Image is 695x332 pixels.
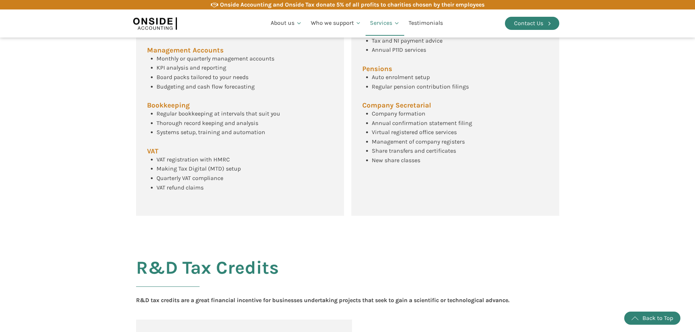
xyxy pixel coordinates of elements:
[157,165,241,172] span: Making Tax Digital (MTD) setup
[372,110,425,117] span: Company formation
[157,129,265,136] span: Systems setup, training and automation
[372,74,430,81] span: Auto enrolment setup
[372,83,469,90] span: Regular pension contribution filings
[372,120,472,126] span: Annual confirmation statement filing
[133,15,177,32] img: Onside Accounting
[372,157,420,164] span: New share classes
[147,148,158,155] span: VAT
[157,83,255,90] span: Budgeting and cash flow forecasting
[366,11,404,36] a: Services
[642,313,673,323] div: Back to Top
[147,47,224,54] span: Management Accounts
[362,102,431,109] span: Company Secretarial
[372,37,443,44] span: Tax and NI payment advice
[372,138,465,145] span: Management of company registers
[147,102,190,109] span: Bookkeeping
[372,46,426,53] span: Annual P11D services
[514,19,543,28] div: Contact Us
[372,147,456,154] span: Share transfers and certificates
[404,11,447,36] a: Testimonials
[136,258,279,296] h2: R&D Tax Credits
[157,120,258,126] span: Thorough record keeping and analysis
[624,312,680,325] a: Back to Top
[266,11,306,36] a: About us
[306,11,366,36] a: Who we support
[157,110,280,117] span: Regular bookkeeping at intervals that suit you
[157,55,274,62] span: Monthly or quarterly management accounts
[157,64,226,71] span: KPI analysis and reporting
[157,156,230,163] span: VAT registration with HMRC
[362,66,392,73] span: Pensions
[157,184,204,191] span: VAT refund claims
[372,129,457,136] span: Virtual registered office services
[157,175,223,181] span: Quarterly VAT compliance
[157,74,248,81] span: Board packs tailored to your needs
[136,296,509,305] div: R&D tax credits are a great financial incentive for businesses undertaking projects that seek to ...
[505,17,559,30] a: Contact Us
